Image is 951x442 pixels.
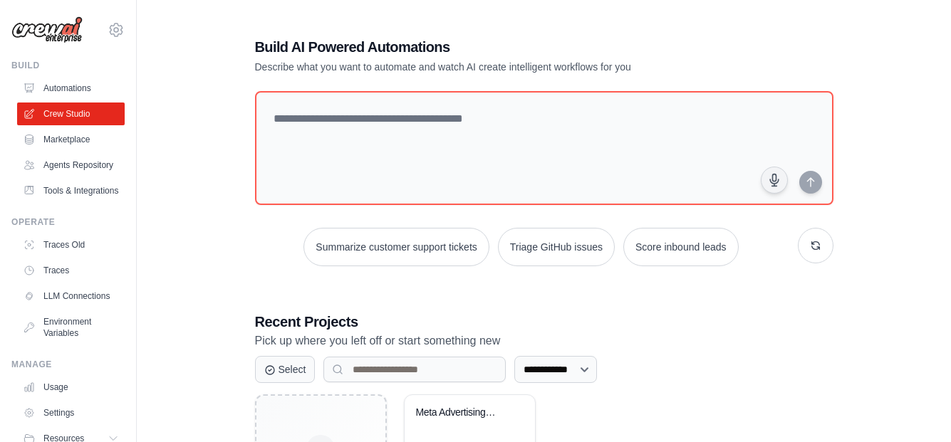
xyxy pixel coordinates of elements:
h1: Build AI Powered Automations [255,37,734,57]
p: Describe what you want to automate and watch AI create intelligent workflows for you [255,60,734,74]
div: Operate [11,216,125,228]
a: Agents Repository [17,154,125,177]
div: Build [11,60,125,71]
button: Score inbound leads [623,228,739,266]
button: Click to speak your automation idea [761,167,788,194]
div: Meta Advertising Campaign Creator [416,406,502,419]
div: Manage [11,359,125,370]
a: Usage [17,376,125,399]
a: Automations [17,77,125,100]
h3: Recent Projects [255,312,833,332]
button: Summarize customer support tickets [303,228,489,266]
a: Tools & Integrations [17,179,125,202]
a: Traces Old [17,233,125,256]
a: Marketplace [17,128,125,151]
button: Select [255,356,316,383]
a: Traces [17,259,125,282]
button: Triage GitHub issues [498,228,615,266]
button: Get new suggestions [798,228,833,263]
a: LLM Connections [17,285,125,307]
img: Logo [11,16,83,43]
a: Crew Studio [17,102,125,125]
a: Settings [17,401,125,424]
a: Environment Variables [17,310,125,344]
p: Pick up where you left off or start something new [255,332,833,350]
